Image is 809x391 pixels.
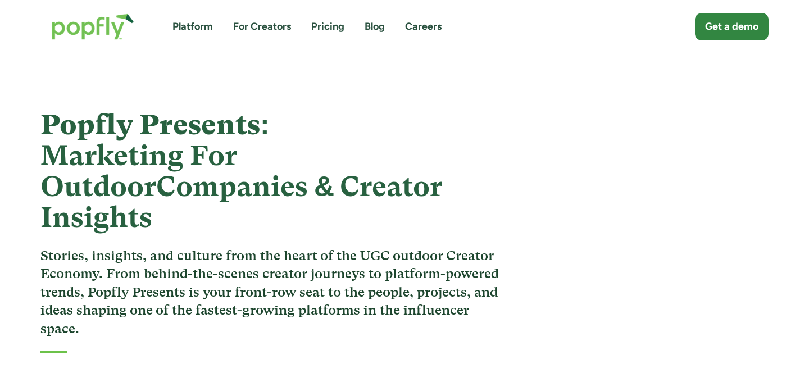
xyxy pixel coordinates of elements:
[311,20,344,34] a: Pricing
[40,170,442,234] strong: Companies & Creator Insights
[40,110,506,233] h1: Popfly Presents:
[233,20,291,34] a: For Creators
[365,20,385,34] a: Blog
[695,13,769,40] a: Get a demo
[40,247,506,338] h3: Stories, insights, and culture from the heart of the UGC outdoor Creator Economy. From behind-the...
[172,20,213,34] a: Platform
[405,20,442,34] a: Careers
[40,2,146,51] a: home
[705,20,758,34] div: Get a demo
[40,139,237,203] strong: Marketing For Outdoor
